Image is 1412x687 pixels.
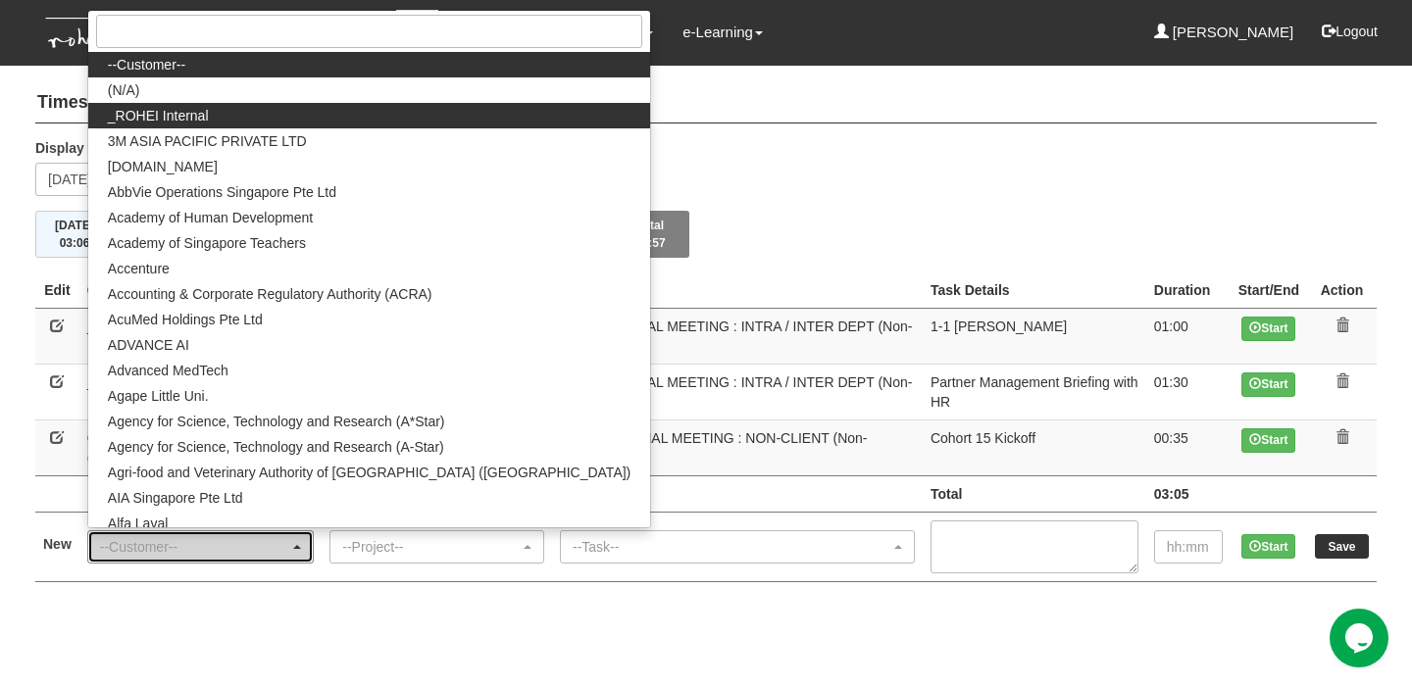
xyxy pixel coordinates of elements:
span: Agency for Science, Technology and Research (A*Star) [108,412,445,431]
th: Start/End [1231,272,1307,309]
td: 1-1 [PERSON_NAME] [923,308,1146,364]
th: Project Task [552,272,923,309]
td: _ROHEI Internal [79,308,322,364]
button: Start [1241,372,1295,397]
label: New [43,534,72,554]
span: Alfa Laval [108,514,168,533]
td: AL03 EXTERNAL MEETING : NON-CLIENT (Non-chargeable) [552,419,923,475]
h4: Timesheets [35,83,1377,123]
span: AIA Singapore Pte Ltd [108,488,243,508]
span: Agency for Science, Technology and Research (A-Star) [108,437,444,457]
button: --Project-- [329,530,544,564]
span: --Customer-- [108,55,185,74]
a: e-Learning [682,10,763,55]
span: AbbVie Operations Singapore Pte Ltd [108,182,336,202]
span: 3M ASIA PACIFIC PRIVATE LTD [108,131,307,151]
b: Total [931,486,962,502]
th: Task Details [923,272,1146,309]
span: 03:06 [60,236,90,250]
span: 08:57 [635,236,666,250]
span: Academy of Singapore Teachers [108,233,306,253]
td: Partner Management Briefing with HR [923,364,1146,419]
td: 03:05 [1146,475,1231,512]
td: Cohort 15 Kickoff [923,419,1146,475]
button: Start [1241,317,1295,341]
span: AcuMed Holdings Pte Ltd [108,310,263,329]
th: Action [1307,272,1377,309]
button: --Task-- [560,530,915,564]
button: Start [1241,428,1295,453]
iframe: chat widget [1330,609,1392,667]
span: Agape Little Uni. [108,386,209,406]
button: --Customer-- [87,530,314,564]
div: Timesheet Week Summary [35,211,1377,258]
span: Advanced MedTech [108,361,228,380]
th: Edit [35,272,79,309]
span: _ROHEI Internal [108,106,209,125]
input: Save [1315,534,1369,559]
div: --Task-- [573,537,890,557]
label: Display the week of [35,138,163,158]
td: AL01 INTERNAL MEETING : INTRA / INTER DEPT (Non-chargeable) [552,364,923,419]
span: Accounting & Corporate Regulatory Authority (ACRA) [108,284,432,304]
td: 01:30 [1146,364,1231,419]
td: AL01 INTERNAL MEETING : INTRA / INTER DEPT (Non-chargeable) [552,308,923,364]
div: --Project-- [342,537,520,557]
span: Accenture [108,259,170,278]
span: ADVANCE AI [108,335,189,355]
a: [PERSON_NAME] [1154,10,1294,55]
input: Search [96,15,642,48]
th: Duration [1146,272,1231,309]
input: hh:mm [1154,530,1223,564]
td: 01:00 [1146,308,1231,364]
span: Academy of Human Development [108,208,313,227]
td: 00:35 [1146,419,1231,475]
td: Government Technology Agency (GovTech) [79,419,322,475]
span: (N/A) [108,80,140,100]
div: --Customer-- [100,537,289,557]
button: Start [1241,534,1295,559]
button: Logout [1308,8,1391,55]
button: [DATE]03:06 [35,211,114,258]
span: Agri-food and Veterinary Authority of [GEOGRAPHIC_DATA] ([GEOGRAPHIC_DATA]) [108,463,630,482]
th: Client [79,272,322,309]
td: _ROHEI Internal [79,364,322,419]
span: [DOMAIN_NAME] [108,157,218,176]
